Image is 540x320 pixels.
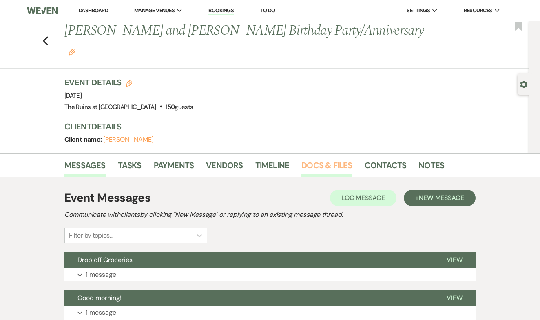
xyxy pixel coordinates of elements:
[407,7,430,15] span: Settings
[255,159,290,177] a: Timeline
[134,7,175,15] span: Manage Venues
[77,256,133,264] span: Drop off Groceries
[206,159,243,177] a: Vendors
[464,7,492,15] span: Resources
[434,252,476,268] button: View
[447,293,463,302] span: View
[154,159,194,177] a: Payments
[64,121,521,132] h3: Client Details
[64,306,476,320] button: 1 message
[208,7,234,15] a: Bookings
[64,135,103,144] span: Client name:
[64,268,476,282] button: 1 message
[301,159,352,177] a: Docs & Files
[79,7,108,14] a: Dashboard
[103,136,154,143] button: [PERSON_NAME]
[418,159,444,177] a: Notes
[166,103,193,111] span: 150 guests
[64,91,82,100] span: [DATE]
[404,190,476,206] button: +New Message
[118,159,142,177] a: Tasks
[86,307,116,318] p: 1 message
[419,193,464,202] span: New Message
[64,21,430,60] h1: [PERSON_NAME] and [PERSON_NAME] Birthday Party/Anniversary
[64,159,106,177] a: Messages
[260,7,275,14] a: To Do
[64,210,476,220] h2: Communicate with clients by clicking "New Message" or replying to an existing message thread.
[69,48,75,56] button: Edit
[447,256,463,264] span: View
[330,190,396,206] button: Log Message
[520,80,527,88] button: Open lead details
[64,77,193,88] h3: Event Details
[365,159,407,177] a: Contacts
[434,290,476,306] button: View
[64,103,156,111] span: The Ruins at [GEOGRAPHIC_DATA]
[86,269,116,280] p: 1 message
[64,290,434,306] button: Good morning!
[69,231,113,240] div: Filter by topics...
[341,193,385,202] span: Log Message
[27,2,58,19] img: Weven Logo
[64,252,434,268] button: Drop off Groceries
[77,293,122,302] span: Good morning!
[64,189,150,207] h1: Event Messages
